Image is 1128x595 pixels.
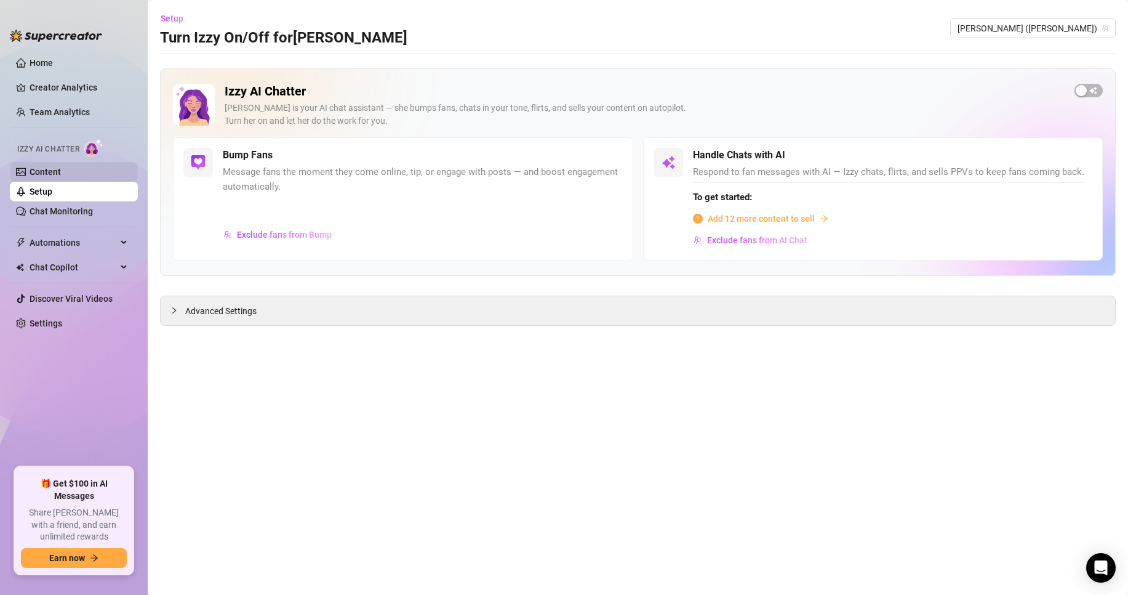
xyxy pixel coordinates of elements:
span: collapsed [170,307,178,314]
a: Home [30,58,53,68]
span: thunderbolt [16,238,26,248]
span: arrow-right [90,554,98,562]
h3: Turn Izzy On/Off for [PERSON_NAME] [160,28,407,48]
span: CHRISTINA FREE (chrissshh) [958,19,1108,38]
span: Respond to fan messages with AI — Izzy chats, flirts, and sells PPVs to keep fans coming back. [693,165,1084,180]
h5: Bump Fans [223,148,273,163]
div: [PERSON_NAME] is your AI chat assistant — she bumps fans, chats in your tone, flirts, and sells y... [225,102,1065,127]
img: AI Chatter [84,139,103,156]
span: Share [PERSON_NAME] with a friend, and earn unlimited rewards [21,507,127,543]
span: Setup [161,14,183,23]
div: Open Intercom Messenger [1086,553,1116,583]
strong: To get started: [693,192,752,203]
div: collapsed [170,304,185,317]
span: team [1102,25,1109,32]
button: Exclude fans from Bump [223,225,332,245]
a: Setup [30,187,52,196]
img: logo-BBDzfeDw.svg [10,30,102,42]
a: Team Analytics [30,107,90,117]
img: svg%3e [223,230,232,239]
span: arrow-right [820,214,828,223]
span: info-circle [693,214,703,224]
span: Exclude fans from Bump [237,230,332,240]
span: Add 12 more content to sell [708,212,815,225]
a: Chat Monitoring [30,206,93,216]
img: Izzy AI Chatter [173,84,215,126]
img: Chat Copilot [16,263,24,272]
span: Izzy AI Chatter [17,144,79,155]
span: Message fans the moment they come online, tip, or engage with posts — and boost engagement automa... [223,165,623,194]
span: Exclude fans from AI Chat [707,235,807,245]
h5: Handle Chats with AI [693,148,785,163]
h2: Izzy AI Chatter [225,84,1065,99]
span: Automations [30,233,117,253]
a: Creator Analytics [30,78,128,97]
span: Advanced Settings [185,304,257,318]
span: Chat Copilot [30,257,117,277]
img: svg%3e [661,155,676,170]
button: Earn nowarrow-right [21,548,127,568]
img: svg%3e [694,236,702,245]
button: Setup [160,9,193,28]
a: Settings [30,318,62,328]
button: Exclude fans from AI Chat [693,230,808,250]
a: Content [30,167,61,177]
span: 🎁 Get $100 in AI Messages [21,478,127,502]
span: Earn now [49,553,85,563]
a: Discover Viral Videos [30,294,113,304]
img: svg%3e [191,155,206,170]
